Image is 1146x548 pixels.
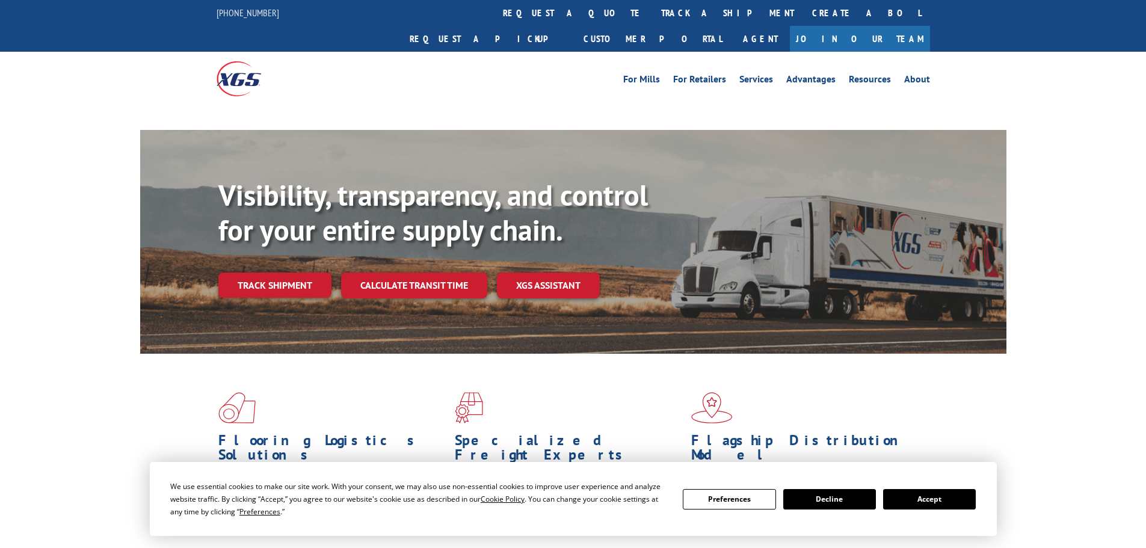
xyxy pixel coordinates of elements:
[341,272,487,298] a: Calculate transit time
[691,433,919,468] h1: Flagship Distribution Model
[849,75,891,88] a: Resources
[786,75,836,88] a: Advantages
[218,433,446,468] h1: Flooring Logistics Solutions
[150,462,997,536] div: Cookie Consent Prompt
[218,392,256,423] img: xgs-icon-total-supply-chain-intelligence-red
[790,26,930,52] a: Join Our Team
[731,26,790,52] a: Agent
[455,392,483,423] img: xgs-icon-focused-on-flooring-red
[683,489,775,510] button: Preferences
[401,26,575,52] a: Request a pickup
[904,75,930,88] a: About
[691,392,733,423] img: xgs-icon-flagship-distribution-model-red
[218,272,331,298] a: Track shipment
[481,494,525,504] span: Cookie Policy
[218,176,648,248] b: Visibility, transparency, and control for your entire supply chain.
[883,489,976,510] button: Accept
[739,75,773,88] a: Services
[673,75,726,88] a: For Retailers
[455,433,682,468] h1: Specialized Freight Experts
[170,480,668,518] div: We use essential cookies to make our site work. With your consent, we may also use non-essential ...
[623,75,660,88] a: For Mills
[783,489,876,510] button: Decline
[575,26,731,52] a: Customer Portal
[217,7,279,19] a: [PHONE_NUMBER]
[497,272,600,298] a: XGS ASSISTANT
[239,506,280,517] span: Preferences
